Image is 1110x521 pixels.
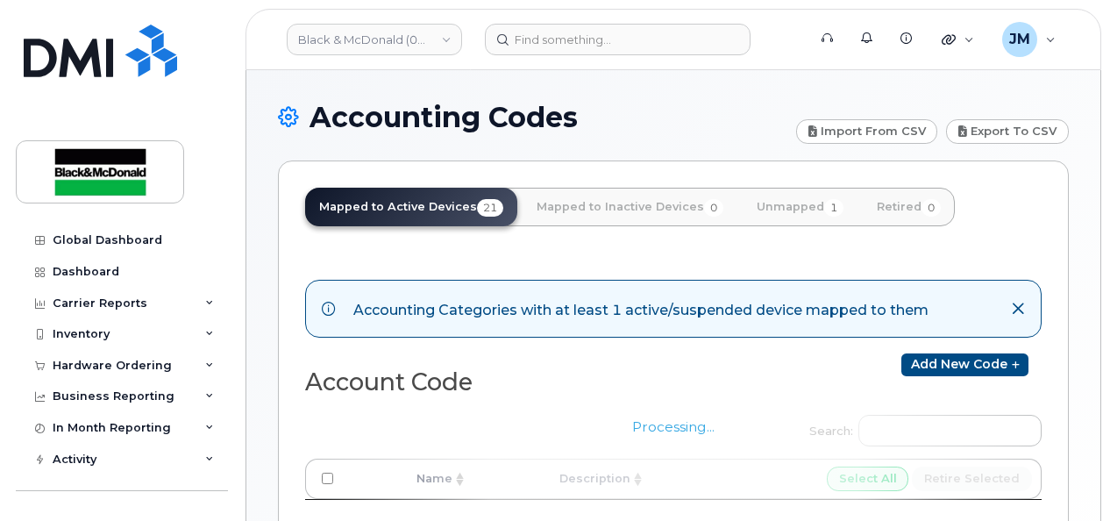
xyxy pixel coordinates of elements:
[305,369,659,396] h2: Account Code
[824,199,843,217] span: 1
[796,119,938,144] a: Import from CSV
[921,199,941,217] span: 0
[305,188,517,226] a: Mapped to Active Devices
[901,353,1028,376] a: Add new code
[704,199,723,217] span: 0
[353,296,929,321] div: Accounting Categories with at least 1 active/suspended device mapped to them
[863,188,955,226] a: Retired
[278,102,787,132] h1: Accounting Codes
[743,188,857,226] a: Unmapped
[477,199,503,217] span: 21
[523,188,737,226] a: Mapped to Inactive Devices
[946,119,1069,144] a: Export to CSV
